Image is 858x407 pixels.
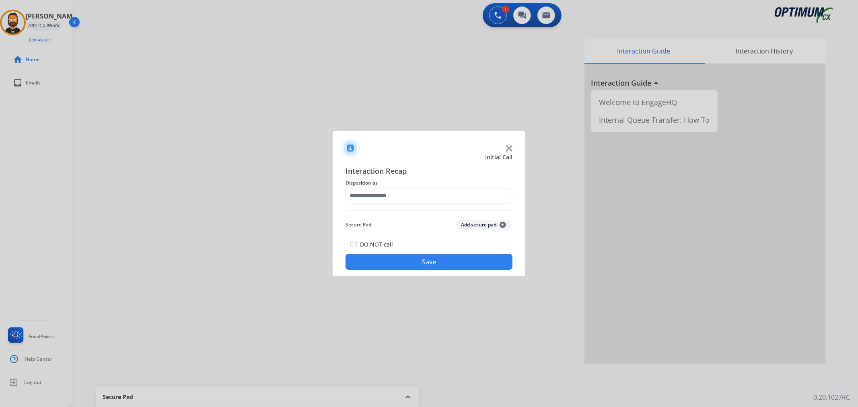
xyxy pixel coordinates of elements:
[341,138,360,158] img: contactIcon
[813,393,850,402] p: 0.20.1027RC
[456,220,511,230] button: Add secure pad+
[346,165,512,178] span: Interaction Recap
[346,254,512,270] button: Save
[346,220,371,230] span: Secure Pad
[360,240,393,249] label: DO NOT call
[346,210,512,211] img: contact-recap-line.svg
[500,222,506,228] span: +
[485,153,512,161] span: Initial Call
[346,178,512,188] span: Disposition as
